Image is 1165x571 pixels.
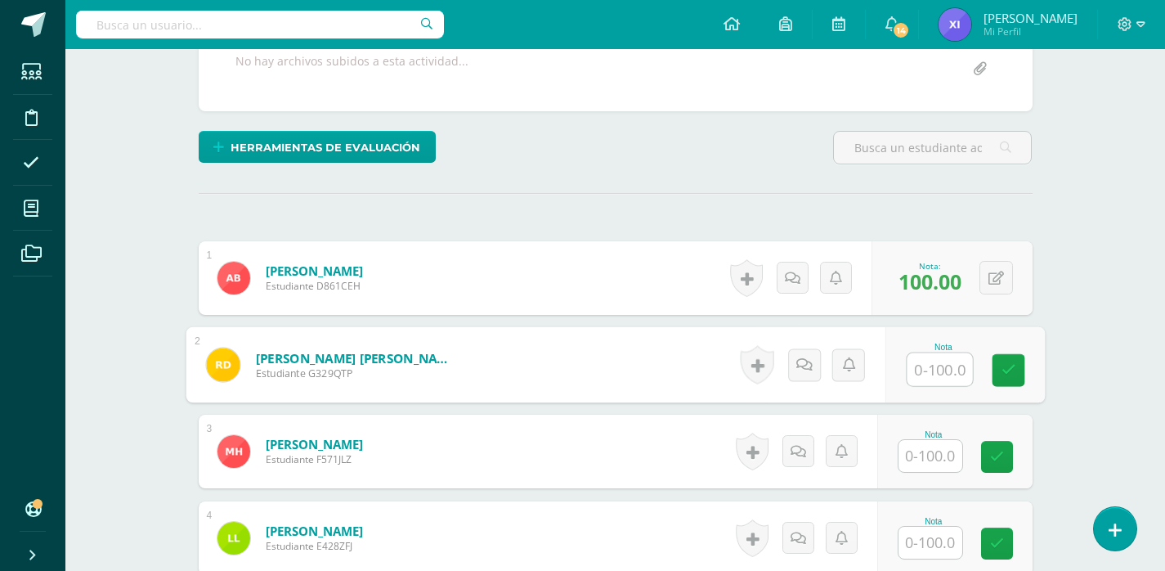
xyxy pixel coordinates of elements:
[255,349,457,366] a: [PERSON_NAME] [PERSON_NAME]
[906,343,980,352] div: Nota
[939,8,971,41] img: 1d78fe0e7abd40f829284b7c7ce97193.png
[266,436,363,452] a: [PERSON_NAME]
[266,523,363,539] a: [PERSON_NAME]
[898,440,962,472] input: 0-100.0
[907,353,972,386] input: 0-100.0
[898,527,962,559] input: 0-100.0
[898,260,961,272] div: Nota:
[255,366,457,381] span: Estudiante G329QTP
[217,262,250,294] img: a8d0fd7f97102caee64563a159d38a29.png
[834,132,1031,164] input: Busca un estudiante aquí...
[217,522,250,555] img: a477195578857758c8be47b3ca59e667.png
[266,539,363,553] span: Estudiante E428ZFJ
[206,348,240,381] img: 2b52bc4b8c5f7d82112d3187a965c34b.png
[898,517,970,526] div: Nota
[898,430,970,439] div: Nota
[898,268,961,295] span: 100.00
[231,133,420,163] span: Herramientas de evaluación
[984,10,1078,26] span: [PERSON_NAME]
[199,131,436,163] a: Herramientas de evaluación
[235,53,468,85] div: No hay archivos subidos a esta actividad...
[266,452,363,466] span: Estudiante F571JLZ
[217,435,250,468] img: 6d5f244bd56a493efdcc6e5c4b25ee36.png
[984,25,1078,38] span: Mi Perfil
[892,21,910,39] span: 14
[266,263,363,279] a: [PERSON_NAME]
[76,11,444,38] input: Busca un usuario...
[266,279,363,293] span: Estudiante D861CEH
